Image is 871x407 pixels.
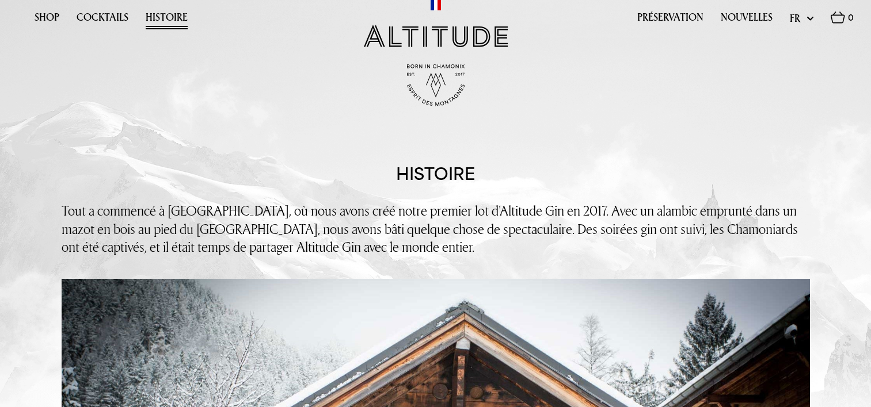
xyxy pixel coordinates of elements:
[35,11,59,29] a: Shop
[364,25,508,47] img: Altitude Gin
[721,11,773,29] a: Nouvelles
[637,11,703,29] a: Préservation
[77,11,128,29] a: Cocktails
[831,11,845,24] img: Basket
[146,11,188,29] a: Histoire
[396,164,475,185] h1: Histoire
[831,11,854,30] a: 0
[62,202,810,256] p: Tout a commencé à [GEOGRAPHIC_DATA], où nous avons créé notre premier lot d'Altitude Gin en 2017....
[407,64,465,106] img: Born in Chamonix - Est. 2017 - Espirit des Montagnes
